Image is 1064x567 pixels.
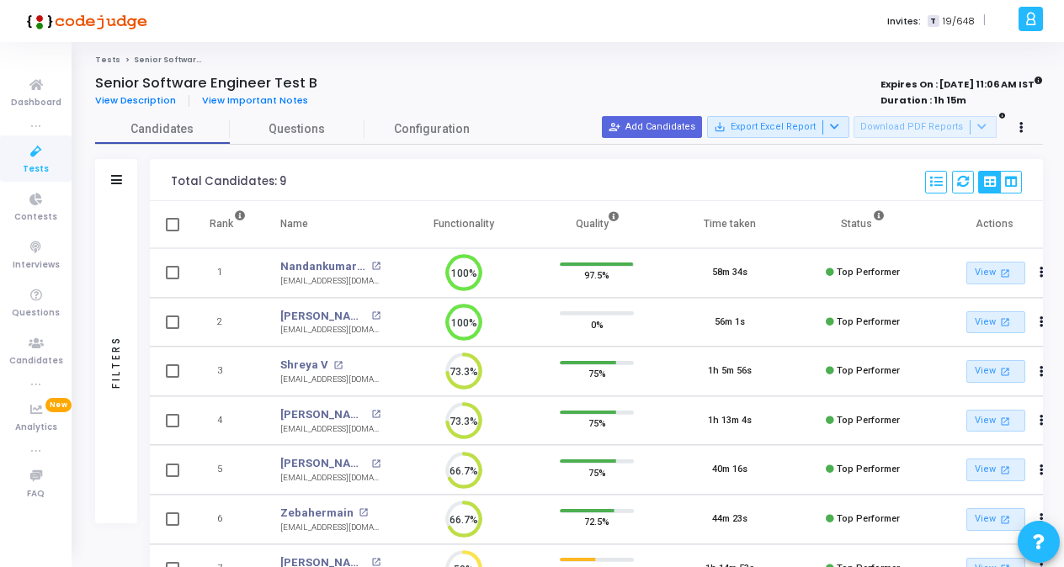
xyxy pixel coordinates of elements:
span: Questions [12,306,60,321]
th: Functionality [397,201,530,248]
div: 40m 16s [712,463,747,477]
div: Time taken [704,215,756,233]
mat-icon: open_in_new [371,558,380,567]
button: Actions [1030,262,1054,285]
a: [PERSON_NAME] [PERSON_NAME] [280,455,367,472]
span: Top Performer [837,365,900,376]
span: 97.5% [584,267,609,283]
button: Download PDF Reports [854,116,997,138]
span: 72.5% [584,513,609,530]
th: Status [796,201,929,248]
th: Quality [530,201,663,248]
mat-icon: save_alt [714,121,726,133]
button: Actions [1030,360,1054,384]
div: [EMAIL_ADDRESS][DOMAIN_NAME] [280,324,380,336]
div: [EMAIL_ADDRESS][DOMAIN_NAME] [280,374,380,386]
td: 1 [192,248,263,298]
span: T [928,15,939,28]
h4: Senior Software Engineer Test B [95,75,317,92]
th: Rank [192,201,263,248]
a: View [966,262,1025,284]
td: 4 [192,396,263,446]
span: Tests [23,162,49,177]
span: Top Performer [837,316,900,327]
span: Contests [14,210,57,225]
button: Actions [1030,409,1054,432]
span: Configuration [394,120,470,138]
a: View [966,360,1025,383]
mat-icon: open_in_new [998,266,1013,280]
mat-icon: open_in_new [371,459,380,469]
mat-icon: open_in_new [371,262,380,271]
span: View Description [95,93,176,107]
label: Invites: [887,14,921,29]
a: [PERSON_NAME] [280,308,367,325]
span: FAQ [27,487,45,501]
span: Interviews [13,258,60,273]
button: Export Excel Report [707,116,849,138]
a: Shreya V [280,357,328,374]
a: Zebahermain [280,505,354,522]
span: Dashboard [11,96,61,110]
mat-icon: open_in_new [371,410,380,419]
span: 0% [591,315,604,332]
a: View [966,458,1025,481]
a: View Important Notes [189,95,321,106]
a: Nandankumar A C [280,258,367,275]
img: logo [21,4,147,38]
div: Name [280,215,308,233]
button: Actions [1030,310,1054,334]
span: View Important Notes [202,93,308,107]
div: [EMAIL_ADDRESS][DOMAIN_NAME] [280,275,380,288]
div: 1h 13m 4s [708,414,752,428]
strong: Expires On : [DATE] 11:06 AM IST [880,73,1043,92]
a: [PERSON_NAME] [280,406,367,423]
nav: breadcrumb [95,55,1043,66]
mat-icon: open_in_new [998,463,1013,477]
div: 44m 23s [712,512,747,527]
mat-icon: open_in_new [998,315,1013,329]
span: 75% [588,464,606,480]
span: 75% [588,365,606,382]
div: [EMAIL_ADDRESS][DOMAIN_NAME] [280,472,380,485]
td: 3 [192,347,263,396]
div: 58m 34s [712,266,747,280]
td: 2 [192,298,263,347]
mat-icon: open_in_new [998,414,1013,428]
div: Total Candidates: 9 [171,175,286,188]
div: Filters [109,269,124,454]
mat-icon: open_in_new [359,508,368,517]
mat-icon: open_in_new [333,361,343,370]
strong: Duration : 1h 15m [880,93,966,107]
td: 6 [192,495,263,544]
span: | [983,12,986,29]
div: 1h 5m 56s [708,364,752,379]
mat-icon: open_in_new [998,364,1013,379]
a: View [966,508,1025,531]
a: View Description [95,95,189,106]
div: [EMAIL_ADDRESS][DOMAIN_NAME] [280,522,380,534]
span: Candidates [95,120,230,138]
span: Senior Software Engineer Test B [134,55,270,65]
td: 5 [192,445,263,495]
span: 75% [588,415,606,432]
div: View Options [978,171,1022,193]
div: [EMAIL_ADDRESS][DOMAIN_NAME] [280,423,380,436]
button: Actions [1030,458,1054,482]
mat-icon: open_in_new [371,311,380,321]
span: New [45,398,72,412]
mat-icon: person_add_alt [609,121,620,133]
span: Analytics [15,421,57,435]
div: 56m 1s [715,315,745,330]
mat-icon: open_in_new [998,512,1013,527]
a: Tests [95,55,120,65]
span: 19/648 [943,14,975,29]
span: Candidates [9,354,63,368]
a: View [966,410,1025,432]
span: Top Performer [837,267,900,278]
button: Actions [1030,508,1054,532]
th: Actions [929,201,1062,248]
button: Add Candidates [602,116,702,138]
